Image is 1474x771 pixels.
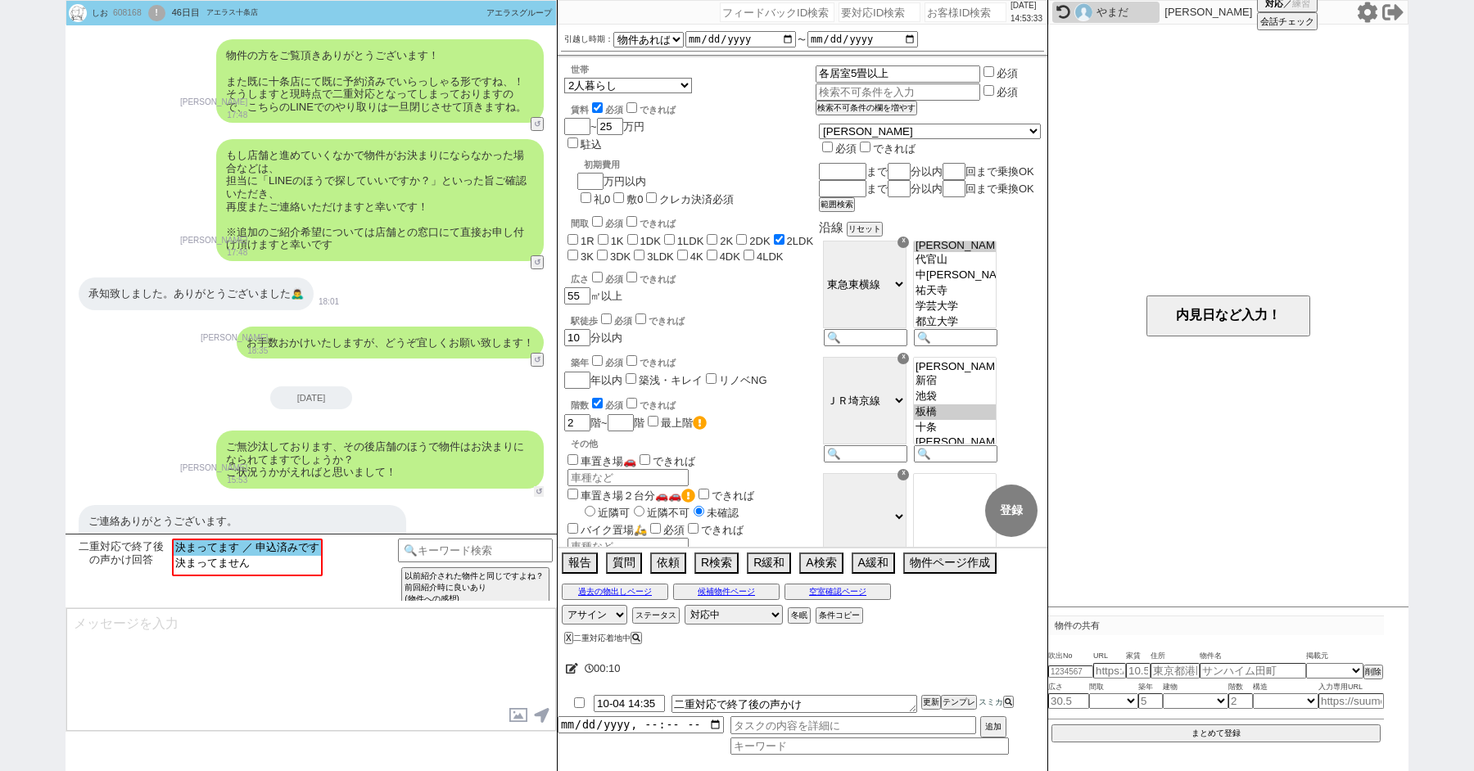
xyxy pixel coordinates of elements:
label: 築浅・キレイ [639,374,703,386]
input: 30.5 [1048,693,1089,709]
span: 構造 [1253,681,1318,694]
span: 広さ [1048,681,1089,694]
input: 要対応ID検索 [839,2,920,22]
label: 最上階 [661,417,707,429]
button: ↺ [534,486,544,497]
div: [DATE] [270,386,352,409]
option: 板橋 [914,404,996,420]
span: 必須 [605,358,623,367]
option: 都立大学 [914,314,996,330]
div: 分以内 [564,311,816,346]
div: ☓ [898,353,909,364]
button: 物件ページ作成 [903,552,997,574]
input: できれば [626,355,637,366]
button: ステータス [632,607,680,624]
input: 東京都港区海岸３ [1151,663,1200,679]
div: 万円以内 [577,152,734,207]
label: できれば [623,400,676,410]
input: https://suumo.jp/chintai/jnc_000022489271 [1093,663,1126,679]
button: テンプレ [941,695,977,710]
label: バイク置場🛵 [564,524,647,536]
input: できれば [626,272,637,282]
label: 未確認 [690,507,739,519]
label: 敷0 [626,193,643,205]
label: 3K [581,250,594,263]
span: 00:10 [594,662,621,674]
img: 0m01aafbd97251196f367abaf31658cbf949ea8d0edee0 [69,4,87,22]
input: できれば [626,216,637,227]
input: できれば [860,142,870,152]
span: スミカ [977,697,1003,706]
label: 駐込 [581,138,602,151]
button: A緩和 [852,552,895,574]
input: フィードバックID検索 [720,2,834,22]
span: 階数 [1228,681,1253,694]
input: できれば [626,102,637,113]
input: 検索不可条件を入力 [816,65,980,83]
div: 築年 [571,353,816,369]
label: 必須 [997,67,1018,79]
input: できれば [688,523,699,534]
p: [PERSON_NAME] [1164,6,1252,19]
span: 必須 [605,219,623,228]
label: 4K [690,250,703,263]
option: 中[PERSON_NAME] [914,268,996,283]
div: アエラス十条店 [206,7,258,20]
option: [PERSON_NAME] [914,360,996,373]
input: できれば [635,313,646,324]
button: リセット [847,222,883,237]
input: キーワード [730,737,1009,755]
option: 新宿 [914,373,996,389]
div: 階数 [571,395,816,412]
p: [PERSON_NAME] [180,234,247,247]
input: 車種など [567,538,689,555]
label: 1R [581,235,595,247]
button: 会話チェック [1257,12,1318,30]
p: 14:53:33 [1011,12,1042,25]
span: 物件名 [1200,650,1306,663]
label: 車置き場２台分🚗🚗 [564,489,695,502]
option: 決まってます ／ 申込済みです [174,540,321,556]
p: 17:48 [180,246,247,259]
button: 検索不可条件の欄を増やす [816,101,917,115]
button: 内見日など入力！ [1146,295,1310,336]
option: 学芸大学 [914,299,996,314]
label: クレカ決済必須 [659,193,734,205]
span: 家賃 [1126,650,1151,663]
div: まで 分以内 [819,180,1041,197]
div: まで 分以内 [819,163,1041,180]
div: 間取 [571,214,816,230]
button: ↺ [531,117,544,131]
label: できれば [623,105,676,115]
input: 🔍キーワード検索 [398,539,553,562]
input: 車置き場２台分🚗🚗 [567,489,578,499]
input: 5 [1138,693,1163,709]
span: 必須 [605,274,623,284]
label: 4LDK [757,250,784,263]
p: その他 [571,438,816,450]
input: 近隣不可 [634,506,644,516]
div: ☓ [898,469,909,480]
span: 掲載元 [1306,650,1328,663]
label: 1LDK [677,235,704,247]
label: リノベNG [719,374,767,386]
input: 🔍 [914,445,997,462]
div: ご無沙汰しております、その後店舗のほうで物件はお決まりになられてますでしょうか？ ご状況うかがえればと思いまして！ [216,431,544,489]
label: できれば [636,455,695,467]
label: 2LDK [787,235,814,247]
div: ~ 万円 [564,93,676,152]
p: 18:01 [319,295,339,309]
option: 十条 [914,420,996,435]
span: 築年 [1138,681,1163,694]
button: 依頼 [650,552,686,574]
input: 10.5 [1126,663,1151,679]
div: 承知致しました。ありがとうございました🙇‍♂️ [79,277,314,310]
input: サンハイム田町 [1200,663,1306,679]
input: できれば [640,454,650,465]
label: 車置き場🚗 [564,455,636,467]
span: 会話チェック [1260,16,1314,28]
div: 年以内 [564,353,816,389]
div: 階~ 階 [564,413,816,431]
button: 登録 [985,485,1038,537]
span: 吹出No [1048,650,1093,663]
